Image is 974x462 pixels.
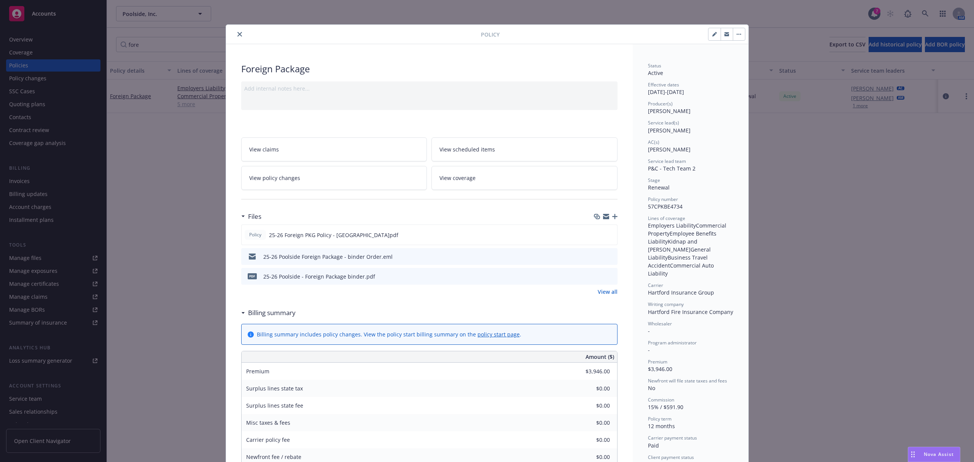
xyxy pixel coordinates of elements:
span: Business Travel Accident [648,254,709,269]
span: Policy term [648,416,672,422]
button: preview file [608,253,614,261]
span: Carrier [648,282,663,288]
h3: Files [248,212,261,221]
button: download file [595,253,602,261]
span: Policy [481,30,500,38]
a: View claims [241,137,427,161]
span: Newfront fee / rebate [246,453,301,460]
span: Surplus lines state tax [246,385,303,392]
span: Kidnap and [PERSON_NAME] [648,238,699,253]
div: [DATE] - [DATE] [648,81,733,96]
input: 0.00 [565,400,614,411]
div: Add internal notes here... [244,84,614,92]
span: Program administrator [648,339,697,346]
span: Newfront will file state taxes and fees [648,378,727,384]
div: 25-26 Poolside - Foreign Package binder.pdf [263,272,375,280]
span: Commercial Auto Liability [648,262,715,277]
span: View scheduled items [439,145,495,153]
a: policy start page [477,331,520,338]
span: Policy [248,231,263,238]
span: - [648,327,650,335]
span: AC(s) [648,139,659,145]
span: Carrier payment status [648,435,697,441]
span: Active [648,69,663,76]
span: View policy changes [249,174,300,182]
span: Premium [648,358,667,365]
span: [PERSON_NAME] [648,146,691,153]
a: View scheduled items [431,137,618,161]
span: No [648,384,655,392]
span: Effective dates [648,81,679,88]
span: $3,946.00 [648,365,672,373]
div: 25-26 Poolside Foreign Package - binder Order.eml [263,253,393,261]
span: Wholesaler [648,320,672,327]
span: pdf [248,273,257,279]
span: View claims [249,145,279,153]
div: Billing summary includes policy changes. View the policy start billing summary on the . [257,330,521,338]
span: P&C - Tech Team 2 [648,165,695,172]
span: View coverage [439,174,476,182]
span: Renewal [648,184,670,191]
span: General Liability [648,246,712,261]
div: Foreign Package [241,62,618,75]
input: 0.00 [565,366,614,377]
button: preview file [608,272,614,280]
input: 0.00 [565,434,614,446]
input: 0.00 [565,417,614,429]
button: download file [595,272,602,280]
span: Stage [648,177,660,183]
input: 0.00 [565,383,614,394]
span: Service lead(s) [648,119,679,126]
span: Surplus lines state fee [246,402,303,409]
a: View all [598,288,618,296]
span: 12 months [648,422,675,430]
button: close [235,30,244,39]
button: Nova Assist [908,447,960,462]
span: [PERSON_NAME] [648,127,691,134]
span: Premium [246,368,269,375]
span: Hartford Fire Insurance Company [648,308,733,315]
h3: Billing summary [248,308,296,318]
a: View policy changes [241,166,427,190]
span: Carrier policy fee [246,436,290,443]
button: download file [595,231,601,239]
span: Status [648,62,661,69]
div: Drag to move [908,447,918,462]
span: - [648,346,650,354]
span: Employee Benefits Liability [648,230,718,245]
span: Hartford Insurance Group [648,289,714,296]
span: Misc taxes & fees [246,419,290,426]
span: Writing company [648,301,684,307]
span: Producer(s) [648,100,673,107]
span: 57CPKBE4734 [648,203,683,210]
span: [PERSON_NAME] [648,107,691,115]
span: Commission [648,397,674,403]
span: Commercial Property [648,222,728,237]
span: 15% / $591.90 [648,403,683,411]
span: Nova Assist [924,451,954,457]
span: Client payment status [648,454,694,460]
span: 25-26 Foreign PKG Policy - [GEOGRAPHIC_DATA]pdf [269,231,398,239]
div: Billing summary [241,308,296,318]
span: Amount ($) [586,353,614,361]
span: Policy number [648,196,678,202]
span: Lines of coverage [648,215,685,221]
span: Employers Liability [648,222,696,229]
button: preview file [607,231,614,239]
span: Paid [648,442,659,449]
a: View coverage [431,166,618,190]
div: Files [241,212,261,221]
span: Service lead team [648,158,686,164]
